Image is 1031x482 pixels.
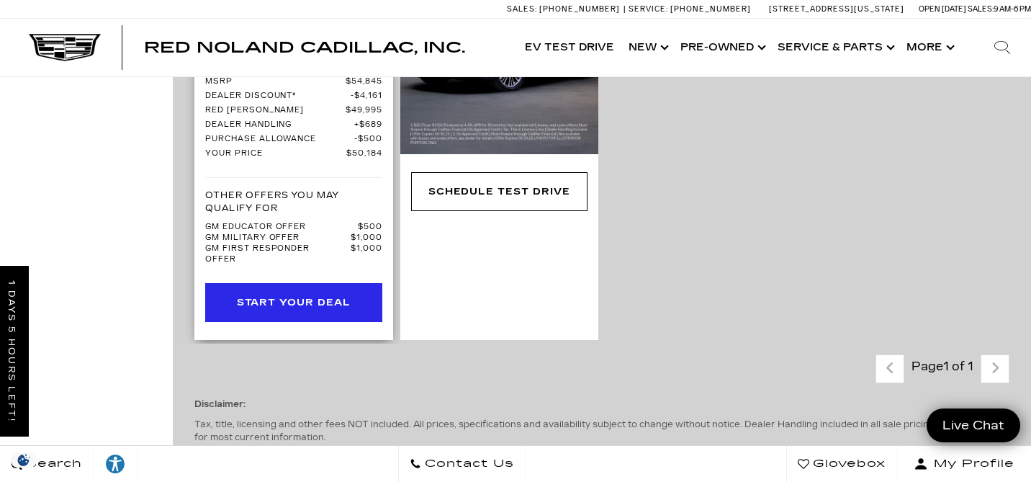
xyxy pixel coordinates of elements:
[205,76,382,87] a: MSRP $54,845
[205,244,382,265] a: GM First Responder Offer $1,000
[205,244,351,265] span: GM First Responder Offer
[809,454,886,474] span: Glovebox
[935,417,1012,434] span: Live Chat
[897,446,1031,482] button: Open user profile menu
[205,105,382,116] a: Red [PERSON_NAME] $49,995
[22,454,82,474] span: Search
[94,453,137,475] div: Explore your accessibility options
[205,283,382,322] div: Start Your Deal
[205,91,382,102] a: Dealer Discount* $4,161
[398,446,526,482] a: Contact Us
[904,354,981,383] div: Page 1 of 1
[670,4,751,14] span: [PHONE_NUMBER]
[346,105,382,116] span: $49,995
[351,244,382,265] span: $1,000
[919,4,966,14] span: Open [DATE]
[205,148,346,159] span: Your Price
[94,446,138,482] a: Explore your accessibility options
[899,19,959,76] button: More
[351,91,382,102] span: $4,161
[928,454,1014,474] span: My Profile
[411,172,588,211] div: Schedule Test Drive
[421,454,514,474] span: Contact Us
[144,39,465,56] span: Red Noland Cadillac, Inc.
[354,134,382,145] span: $500
[346,76,382,87] span: $54,845
[623,5,755,13] a: Service: [PHONE_NUMBER]
[205,91,351,102] span: Dealer Discount*
[205,222,382,233] a: GM Educator Offer $500
[205,120,354,130] span: Dealer Handling
[144,40,465,55] a: Red Noland Cadillac, Inc.
[205,105,346,116] span: Red [PERSON_NAME]
[7,452,40,468] img: Opt-Out Icon
[507,5,623,13] a: Sales: [PHONE_NUMBER]
[539,4,620,14] span: [PHONE_NUMBER]
[518,19,621,76] a: EV Test Drive
[927,409,1020,442] a: Live Chat
[621,19,673,76] a: New
[770,19,899,76] a: Service & Parts
[428,184,570,200] div: Schedule Test Drive
[194,399,246,409] strong: Disclaimer:
[205,120,382,130] a: Dealer Handling $689
[507,4,537,14] span: Sales:
[968,4,994,14] span: Sales:
[205,134,354,145] span: Purchase Allowance
[7,452,40,468] section: Click to Open Cookie Consent Modal
[205,148,382,159] a: Your Price $50,184
[673,19,770,76] a: Pre-Owned
[994,4,1031,14] span: 9 AM-6 PM
[205,233,351,244] span: GM Military Offer
[205,134,382,145] a: Purchase Allowance $500
[194,418,1009,444] p: Tax, title, licensing and other fees NOT included. All prices, specifications and availability su...
[351,233,382,244] span: $1,000
[786,446,897,482] a: Glovebox
[205,76,346,87] span: MSRP
[629,4,668,14] span: Service:
[354,120,382,130] span: $689
[205,222,358,233] span: GM Educator Offer
[346,148,382,159] span: $50,184
[237,295,351,311] div: Start Your Deal
[205,233,382,244] a: GM Military Offer $1,000
[769,4,904,14] a: [STREET_ADDRESS][US_STATE]
[205,189,382,215] p: Other Offers You May Qualify For
[358,222,382,233] span: $500
[29,34,101,61] img: Cadillac Dark Logo with Cadillac White Text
